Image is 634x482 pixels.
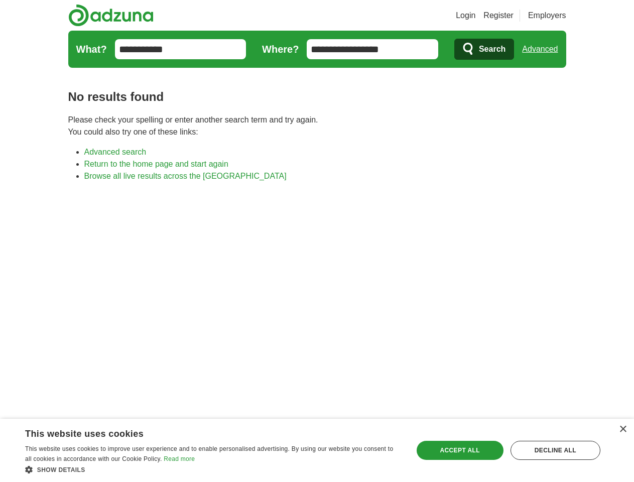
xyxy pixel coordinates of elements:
a: Login [456,10,475,22]
label: What? [76,42,107,57]
a: Read more, opens a new window [164,455,195,462]
div: Close [619,426,626,433]
label: Where? [262,42,299,57]
img: Adzuna logo [68,4,154,27]
a: Employers [528,10,566,22]
div: This website uses cookies [25,425,376,440]
a: Advanced search [84,148,147,156]
a: Return to the home page and start again [84,160,228,168]
span: Show details [37,466,85,473]
div: Show details [25,464,401,474]
div: Decline all [511,441,600,460]
a: Browse all live results across the [GEOGRAPHIC_DATA] [84,172,287,180]
a: Register [483,10,514,22]
button: Search [454,39,514,60]
span: This website uses cookies to improve user experience and to enable personalised advertising. By u... [25,445,393,462]
span: Search [479,39,505,59]
div: Accept all [417,441,503,460]
p: Please check your spelling or enter another search term and try again. You could also try one of ... [68,114,566,138]
h1: No results found [68,88,566,106]
a: Advanced [522,39,558,59]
